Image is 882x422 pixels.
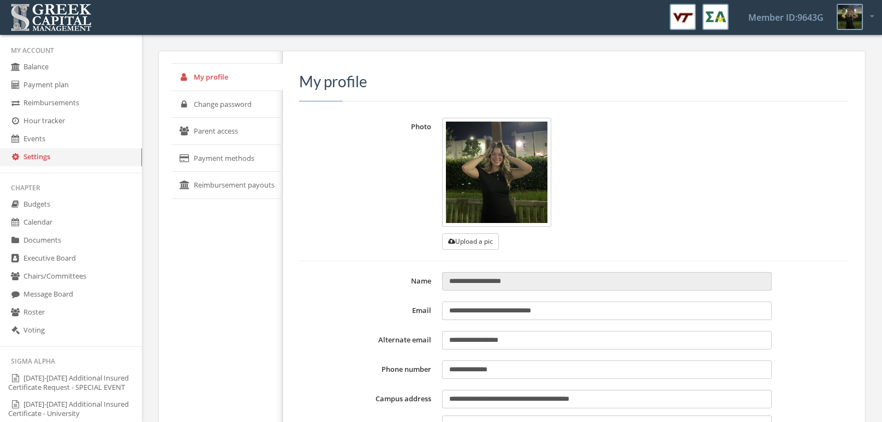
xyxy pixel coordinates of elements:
[171,118,283,145] a: Parent access
[171,91,283,118] a: Change password
[735,1,837,34] a: Member ID: 9643G
[171,145,283,172] a: Payment methods
[299,272,437,291] label: Name
[299,302,437,320] label: Email
[299,360,437,379] label: Phone number
[171,64,283,91] a: My profile
[299,331,437,349] label: Alternate email
[299,118,437,250] label: Photo
[299,73,849,90] h3: My profile
[442,233,499,250] button: Upload a pic
[171,172,283,199] a: Reimbursement payouts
